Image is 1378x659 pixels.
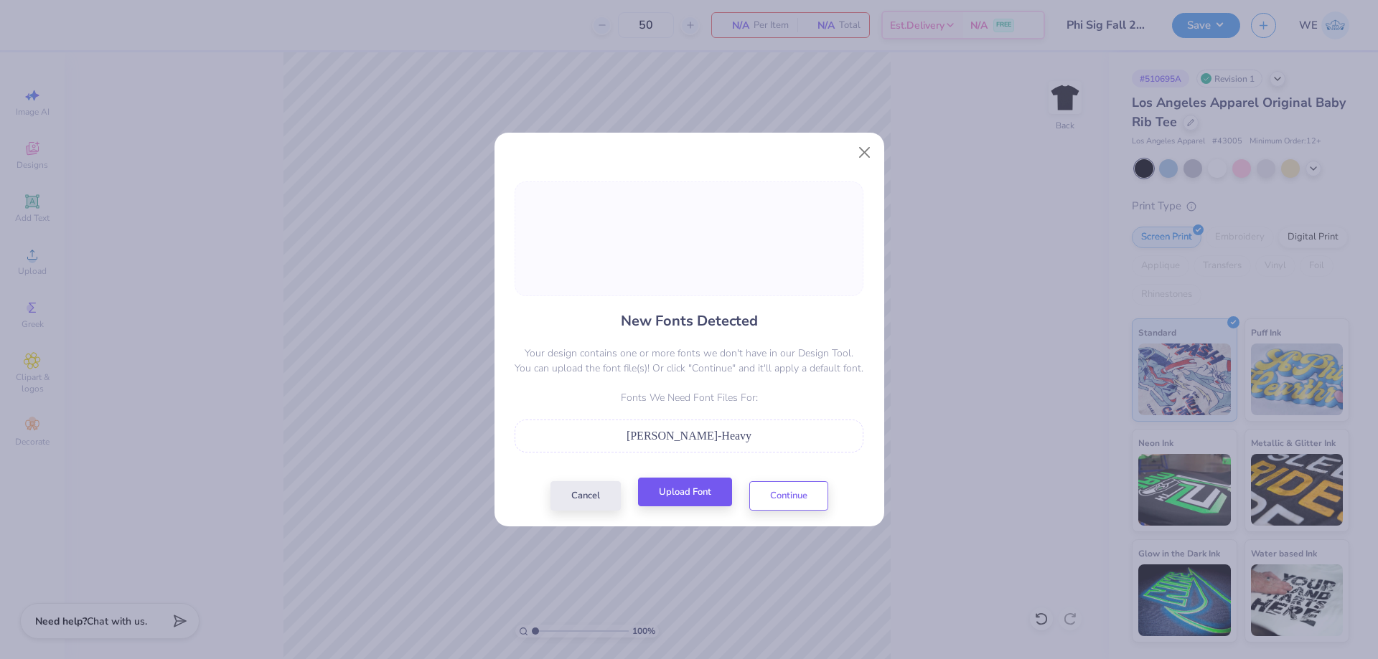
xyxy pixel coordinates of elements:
button: Close [850,139,878,166]
p: Fonts We Need Font Files For: [515,390,863,405]
h4: New Fonts Detected [621,310,758,331]
p: Your design contains one or more fonts we don't have in our Design Tool. You can upload the font ... [515,346,863,376]
button: Continue [749,481,828,511]
button: Upload Font [638,478,732,507]
button: Cancel [550,481,621,511]
span: [PERSON_NAME]-Heavy [627,430,751,442]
